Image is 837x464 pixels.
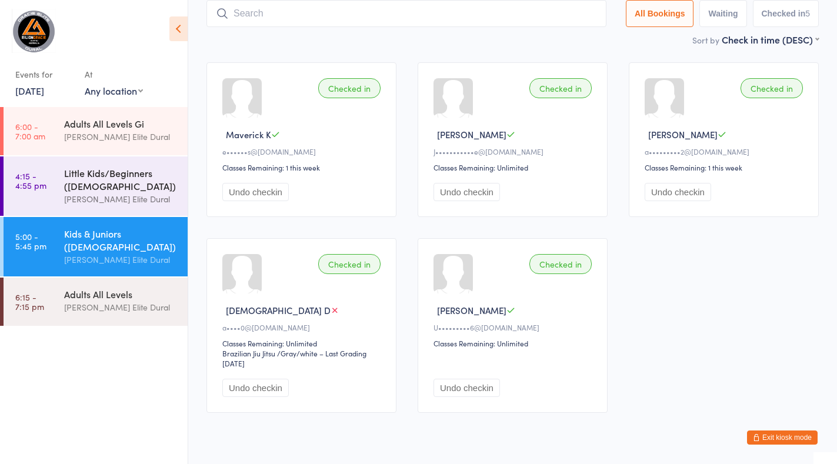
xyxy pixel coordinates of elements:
[692,34,719,46] label: Sort by
[222,146,384,156] div: e••••••s@[DOMAIN_NAME]
[222,162,384,172] div: Classes Remaining: 1 this week
[4,156,188,216] a: 4:15 -4:55 pmLittle Kids/Beginners ([DEMOGRAPHIC_DATA])[PERSON_NAME] Elite Dural
[85,84,143,97] div: Any location
[64,227,178,253] div: Kids & Juniors ([DEMOGRAPHIC_DATA])
[15,292,44,311] time: 6:15 - 7:15 pm
[433,146,595,156] div: J•••••••••••e@[DOMAIN_NAME]
[15,65,73,84] div: Events for
[64,166,178,192] div: Little Kids/Beginners ([DEMOGRAPHIC_DATA])
[747,430,818,445] button: Exit kiosk mode
[529,78,592,98] div: Checked in
[318,254,381,274] div: Checked in
[645,183,711,201] button: Undo checkin
[433,162,595,172] div: Classes Remaining: Unlimited
[15,232,46,251] time: 5:00 - 5:45 pm
[222,322,384,332] div: a••••0@[DOMAIN_NAME]
[64,288,178,301] div: Adults All Levels
[222,338,384,348] div: Classes Remaining: Unlimited
[64,253,178,266] div: [PERSON_NAME] Elite Dural
[222,379,289,397] button: Undo checkin
[437,304,506,316] span: [PERSON_NAME]
[648,128,718,141] span: [PERSON_NAME]
[4,217,188,276] a: 5:00 -5:45 pmKids & Juniors ([DEMOGRAPHIC_DATA])[PERSON_NAME] Elite Dural
[433,183,500,201] button: Undo checkin
[318,78,381,98] div: Checked in
[226,304,331,316] span: [DEMOGRAPHIC_DATA] D
[433,379,500,397] button: Undo checkin
[722,33,819,46] div: Check in time (DESC)
[741,78,803,98] div: Checked in
[222,348,275,358] div: Brazilian Jiu Jitsu
[222,183,289,201] button: Undo checkin
[15,84,44,97] a: [DATE]
[64,301,178,314] div: [PERSON_NAME] Elite Dural
[12,9,56,53] img: Gracie Elite Jiu Jitsu Dural
[645,162,806,172] div: Classes Remaining: 1 this week
[64,117,178,130] div: Adults All Levels Gi
[226,128,271,141] span: Maverick K
[805,9,810,18] div: 5
[4,278,188,326] a: 6:15 -7:15 pmAdults All Levels[PERSON_NAME] Elite Dural
[15,171,46,190] time: 4:15 - 4:55 pm
[15,122,45,141] time: 6:00 - 7:00 am
[64,130,178,143] div: [PERSON_NAME] Elite Dural
[4,107,188,155] a: 6:00 -7:00 amAdults All Levels Gi[PERSON_NAME] Elite Dural
[437,128,506,141] span: [PERSON_NAME]
[645,146,806,156] div: a•••••••••2@[DOMAIN_NAME]
[529,254,592,274] div: Checked in
[85,65,143,84] div: At
[433,338,595,348] div: Classes Remaining: Unlimited
[64,192,178,206] div: [PERSON_NAME] Elite Dural
[433,322,595,332] div: U•••••••••6@[DOMAIN_NAME]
